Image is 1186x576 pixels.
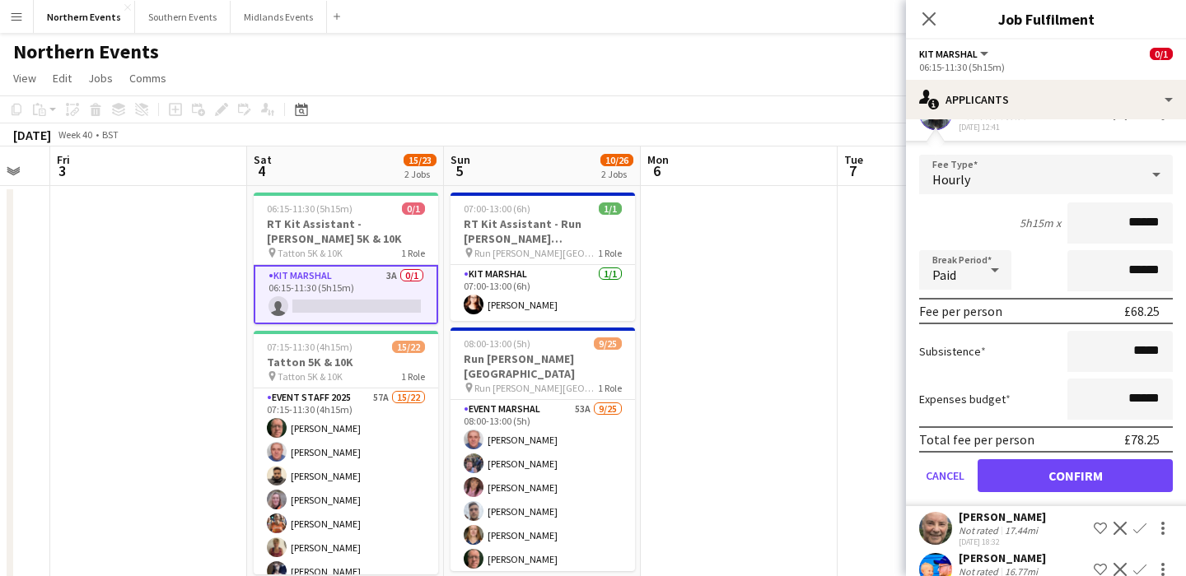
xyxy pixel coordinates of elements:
span: Sat [254,152,272,167]
span: Mon [647,152,669,167]
app-job-card: 06:15-11:30 (5h15m)0/1RT Kit Assistant - [PERSON_NAME] 5K & 10K Tatton 5K & 10K1 RoleKit Marshal3... [254,193,438,324]
span: Tue [844,152,863,167]
span: 10/26 [600,154,633,166]
button: Cancel [919,459,971,492]
h3: RT Kit Assistant - Run [PERSON_NAME][GEOGRAPHIC_DATA] [451,216,635,246]
span: Week 40 [54,128,96,141]
app-job-card: 07:00-13:00 (6h)1/1RT Kit Assistant - Run [PERSON_NAME][GEOGRAPHIC_DATA] Run [PERSON_NAME][GEOGRA... [451,193,635,321]
div: £68.25 [1124,303,1160,319]
div: [DATE] 18:32 [959,537,1046,547]
span: Tatton 5K & 10K [278,370,343,383]
span: Edit [53,71,72,86]
button: Southern Events [135,1,231,33]
span: 0/1 [1150,48,1173,60]
span: 15/22 [392,341,425,353]
span: 1 Role [401,370,425,383]
a: Edit [46,67,78,89]
div: [PERSON_NAME] [959,550,1046,565]
app-job-card: 07:15-11:30 (4h15m)15/22Tatton 5K & 10K Tatton 5K & 10K1 RoleEvent Staff 202557A15/2207:15-11:30 ... [254,331,438,574]
div: 06:15-11:30 (5h15m) [919,61,1173,73]
span: 6 [645,161,669,180]
div: 2 Jobs [601,168,633,180]
h1: Northern Events [13,39,159,64]
app-job-card: 08:00-13:00 (5h)9/25Run [PERSON_NAME][GEOGRAPHIC_DATA] Run [PERSON_NAME][GEOGRAPHIC_DATA]1 RoleEv... [451,327,635,571]
span: Tatton 5K & 10K [278,247,343,259]
app-card-role: Kit Marshal3A0/106:15-11:30 (5h15m) [254,265,438,324]
a: View [7,67,43,89]
span: 07:15-11:30 (4h15m) [267,341,353,353]
span: Run [PERSON_NAME][GEOGRAPHIC_DATA] [474,382,598,394]
span: 7 [842,161,863,180]
span: Jobs [88,71,113,86]
span: Kit Marshal [919,48,978,60]
span: 5 [448,161,470,180]
span: Paid [932,267,956,283]
a: Jobs [82,67,119,89]
div: Total fee per person [919,431,1034,448]
span: 1 Role [401,247,425,259]
span: 07:00-13:00 (6h) [464,202,530,215]
div: 17.44mi [1002,524,1041,537]
div: 2 Jobs [404,168,436,180]
span: 15/23 [404,154,437,166]
span: 1 Role [598,247,622,259]
h3: Tatton 5K & 10K [254,355,438,369]
div: Fee per person [919,303,1002,319]
div: Applicants [906,80,1186,119]
div: 5h15m x [1020,216,1061,230]
span: 1/1 [599,202,622,215]
span: View [13,71,36,86]
div: £78.25 [1124,431,1160,448]
h3: Job Fulfilment [906,8,1186,30]
button: Midlands Events [231,1,327,33]
span: 0/1 [402,202,425,215]
span: 9/25 [594,337,622,350]
span: Run [PERSON_NAME][GEOGRAPHIC_DATA] [474,247,598,259]
label: Subsistence [919,344,986,359]
label: Expenses budget [919,392,1011,406]
a: Comms [123,67,173,89]
button: Northern Events [34,1,135,33]
div: [DATE] [13,127,51,143]
div: Not rated [959,524,1002,537]
span: 4 [251,161,272,180]
button: Kit Marshal [919,48,991,60]
span: Sun [451,152,470,167]
span: 08:00-13:00 (5h) [464,337,530,350]
div: BST [102,128,119,141]
button: Confirm [978,459,1173,492]
app-card-role: Kit Marshal1/107:00-13:00 (6h)[PERSON_NAME] [451,265,635,321]
span: 3 [54,161,70,180]
span: Hourly [932,171,970,188]
h3: Run [PERSON_NAME][GEOGRAPHIC_DATA] [451,351,635,381]
span: Fri [57,152,70,167]
span: 1 Role [598,382,622,394]
h3: RT Kit Assistant - [PERSON_NAME] 5K & 10K [254,216,438,246]
span: 06:15-11:30 (5h15m) [267,202,353,215]
span: Comms [129,71,166,86]
div: [DATE] 12:41 [959,122,1046,132]
div: [PERSON_NAME] [959,509,1046,524]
